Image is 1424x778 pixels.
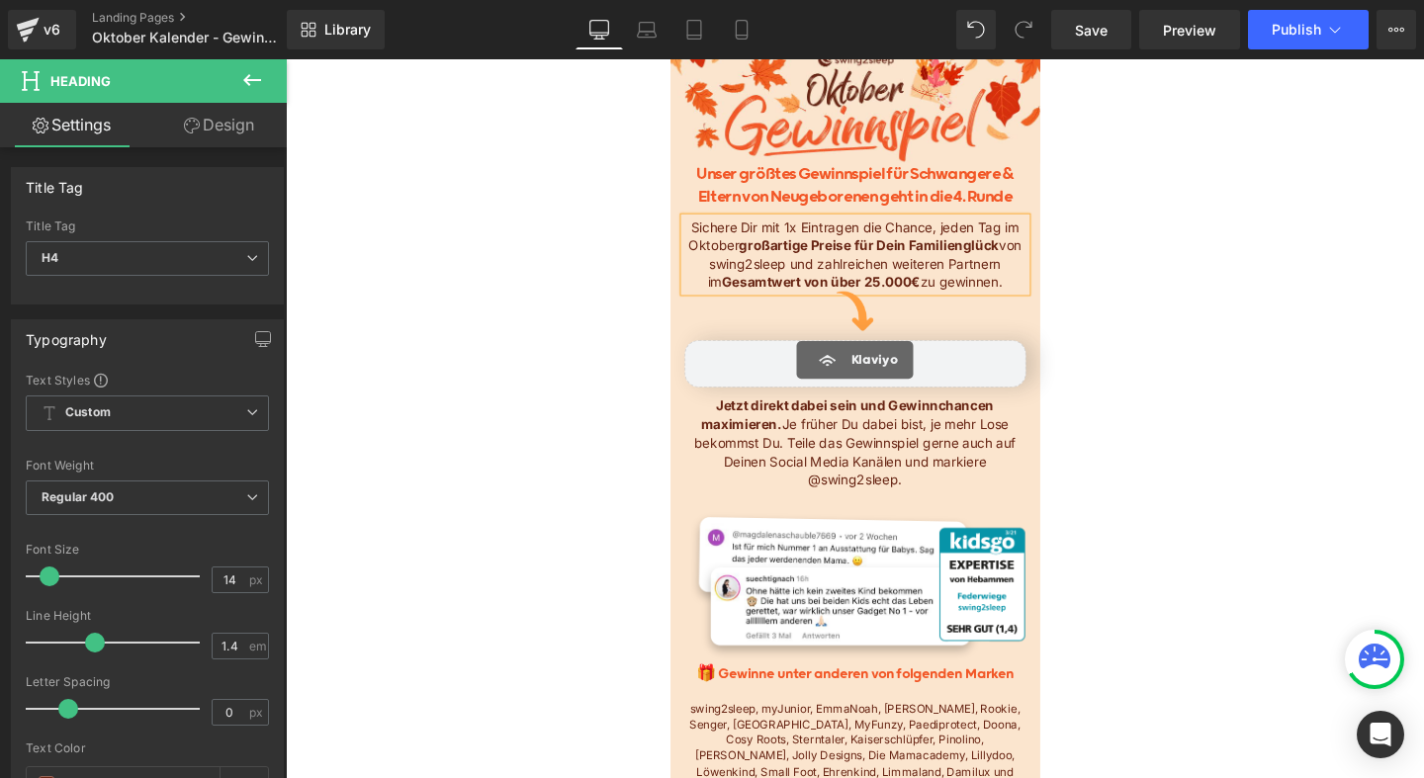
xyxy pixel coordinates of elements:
[419,110,778,157] h3: Unser größtes Gewinnspiel für Schwangere & Eltern von Neugeborenen geht in die 4. Runde
[437,356,745,392] strong: Jetzt direkt dabei sein und Gewinnchancen maximieren.
[249,573,266,586] span: px
[956,10,996,49] button: Undo
[1163,20,1216,41] span: Preview
[26,168,84,196] div: Title Tag
[26,609,269,623] div: Line Height
[26,543,269,557] div: Font Size
[1139,10,1240,49] a: Preview
[1357,711,1404,758] div: Open Intercom Messenger
[419,355,778,452] h4: Je früher Du dabei bist, je mehr Lose bekommst Du. Teile das Gewinnspiel gerne auch auf Deinen So...
[92,30,282,45] span: Oktober Kalender - Gewinnspiel
[670,10,718,49] a: Tablet
[42,250,58,265] b: H4
[1272,22,1321,38] span: Publish
[459,225,667,242] strong: Gesamtwert von über 25.000€
[1075,20,1108,41] span: Save
[1004,10,1043,49] button: Redo
[594,304,644,328] span: Klaviyo
[419,675,778,775] h4: swing2sleep, myJunior, EmmaNoah, [PERSON_NAME], Rookie, Senger, [GEOGRAPHIC_DATA], MyFunzy, Paedi...
[50,73,111,89] span: Heading
[26,372,269,388] div: Text Styles
[1377,10,1416,49] button: More
[42,489,115,504] b: Regular 400
[324,21,371,39] span: Library
[249,706,266,719] span: px
[26,459,269,473] div: Font Weight
[40,17,64,43] div: v6
[92,10,319,26] a: Landing Pages
[249,640,266,652] span: em
[1248,10,1369,49] button: Publish
[419,167,778,244] h4: Sichere Dir mit 1x Eintragen die Chance, jeden Tag im Oktober von swing2sleep und zahlreichen wei...
[576,10,623,49] a: Desktop
[26,219,269,233] div: Title Tag
[26,320,107,348] div: Typography
[287,10,385,49] a: New Library
[147,103,291,147] a: Design
[8,10,76,49] a: v6
[623,10,670,49] a: Laptop
[26,675,269,689] div: Letter Spacing
[477,187,750,204] strong: großartige Preise für Dein Familienglück
[26,741,269,755] div: Text Color
[65,404,111,421] b: Custom
[419,637,778,655] h3: 🎁 Gewinne unter anderen von folgenden Marken
[718,10,765,49] a: Mobile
